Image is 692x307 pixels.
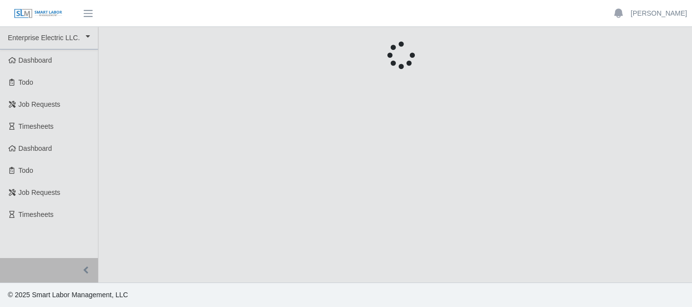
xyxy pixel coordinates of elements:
span: Timesheets [19,122,54,130]
span: Job Requests [19,100,61,108]
span: Dashboard [19,56,52,64]
img: SLM Logo [14,8,63,19]
span: Todo [19,166,33,174]
span: Todo [19,78,33,86]
span: © 2025 Smart Labor Management, LLC [8,291,128,299]
span: Job Requests [19,189,61,196]
span: Dashboard [19,144,52,152]
a: [PERSON_NAME] [631,8,687,19]
span: Timesheets [19,211,54,218]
